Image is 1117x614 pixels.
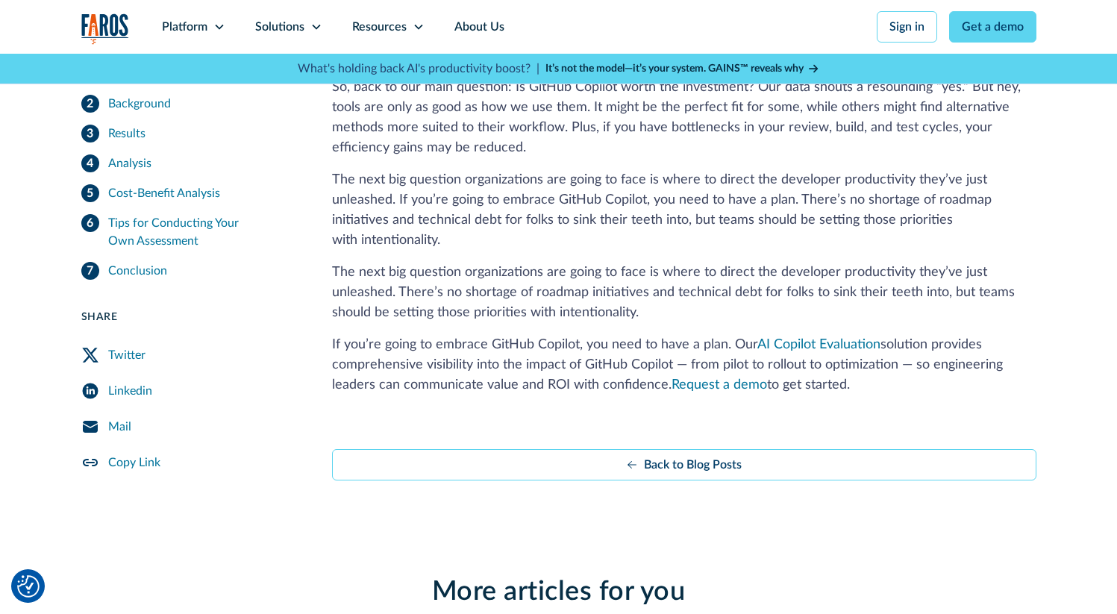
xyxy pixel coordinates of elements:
[108,262,167,280] div: Conclusion
[17,575,40,598] button: Cookie Settings
[545,61,820,77] a: It’s not the model—it’s your system. GAINS™ reveals why
[108,454,160,472] div: Copy Link
[352,18,407,36] div: Resources
[81,13,129,44] img: Logo of the analytics and reporting company Faros.
[108,382,152,400] div: Linkedin
[108,95,171,113] div: Background
[332,449,1036,480] a: Back to Blog Posts
[81,208,296,256] a: Tips for Conducting Your Own Assessment
[757,338,880,351] a: AI Copilot Evaluation
[108,346,146,364] div: Twitter
[332,335,1036,395] p: If you’re going to embrace GitHub Copilot, you need to have a plan. Our solution provides compreh...
[332,170,1036,251] p: The next big question organizations are going to face is where to direct the developer productivi...
[81,576,1036,608] h2: More articles for you
[949,11,1036,43] a: Get a demo
[332,78,1036,158] p: So, back to our main question: Is GitHub Copilot worth the investment? Our data shouts a resoundi...
[81,178,296,208] a: Cost-Benefit Analysis
[81,119,296,148] a: Results
[162,18,207,36] div: Platform
[108,184,220,202] div: Cost-Benefit Analysis
[81,256,296,286] a: Conclusion
[672,378,767,392] a: Request a demo
[108,125,146,142] div: Results
[81,373,296,409] a: LinkedIn Share
[81,148,296,178] a: Analysis
[332,263,1036,323] p: The next big question organizations are going to face is where to direct the developer productivi...
[255,18,304,36] div: Solutions
[81,337,296,373] a: Twitter Share
[81,89,296,119] a: Background
[108,214,296,250] div: Tips for Conducting Your Own Assessment
[545,63,804,74] strong: It’s not the model—it’s your system. GAINS™ reveals why
[81,409,296,445] a: Mail Share
[108,418,131,436] div: Mail
[877,11,937,43] a: Sign in
[298,60,539,78] p: What's holding back AI's productivity boost? |
[81,310,296,325] div: Share
[644,456,742,474] div: Back to Blog Posts
[81,13,129,44] a: home
[81,445,296,480] a: Copy Link
[17,575,40,598] img: Revisit consent button
[108,154,151,172] div: Analysis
